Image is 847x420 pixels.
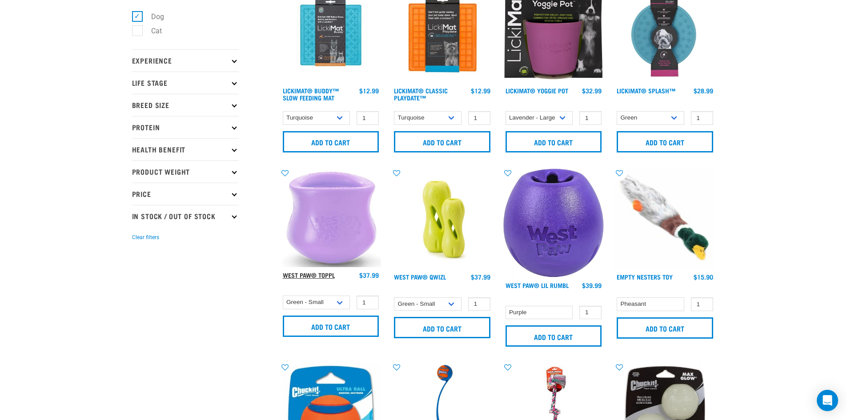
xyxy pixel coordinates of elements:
[579,306,602,320] input: 1
[468,111,490,125] input: 1
[617,89,675,92] a: LickiMat® Splash™
[283,316,379,337] input: Add to cart
[394,317,490,338] input: Add to cart
[471,87,490,94] div: $12.99
[617,275,673,278] a: Empty Nesters Toy
[394,275,446,278] a: West Paw® Qwizl
[281,168,381,268] img: Lavender Toppl
[582,87,602,94] div: $32.99
[617,317,713,339] input: Add to cart
[132,233,159,241] button: Clear filters
[394,131,490,152] input: Add to cart
[132,116,239,138] p: Protein
[694,273,713,280] div: $15.90
[283,89,339,99] a: LickiMat® Buddy™ Slow Feeding Mat
[506,131,602,152] input: Add to cart
[132,205,239,227] p: In Stock / Out Of Stock
[471,273,490,280] div: $37.99
[506,284,569,287] a: West Paw® Lil Rumbl
[617,131,713,152] input: Add to cart
[579,111,602,125] input: 1
[283,273,335,276] a: West Paw® Toppl
[359,272,379,279] div: $37.99
[503,168,604,277] img: 91vjngt Ls L AC SL1500
[357,296,379,309] input: 1
[392,168,493,269] img: Qwizl
[137,11,168,22] label: Dog
[132,72,239,94] p: Life Stage
[132,183,239,205] p: Price
[691,111,713,125] input: 1
[359,87,379,94] div: $12.99
[506,89,568,92] a: LickiMat® Yoggie Pot
[817,390,838,411] div: Open Intercom Messenger
[137,25,165,36] label: Cat
[691,297,713,311] input: 1
[132,138,239,160] p: Health Benefit
[132,49,239,72] p: Experience
[283,131,379,152] input: Add to cart
[614,168,715,269] img: Empty nesters plush mallard 18 17
[357,111,379,125] input: 1
[694,87,713,94] div: $28.99
[468,297,490,311] input: 1
[132,94,239,116] p: Breed Size
[506,325,602,347] input: Add to cart
[582,282,602,289] div: $39.99
[132,160,239,183] p: Product Weight
[394,89,448,99] a: LickiMat® Classic Playdate™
